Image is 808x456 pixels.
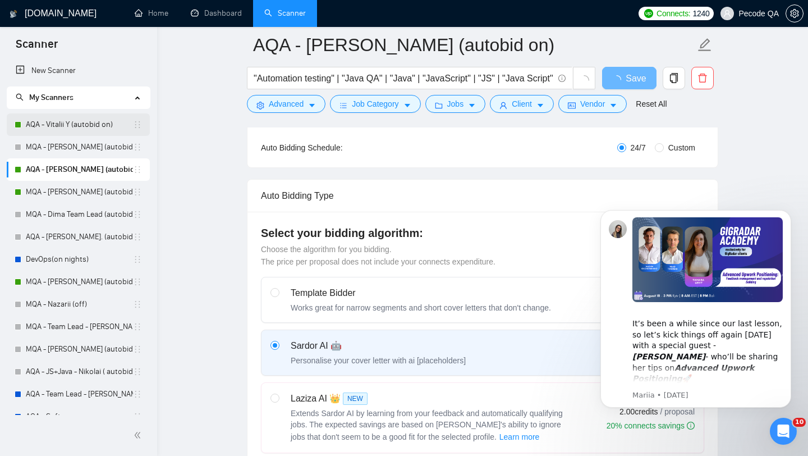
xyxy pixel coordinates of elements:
a: MQA - Nazarii (off) [26,293,133,316]
a: MQA - Dima Team Lead (autobid on) [26,203,133,226]
li: MQA - Orest K. (autobid off) [7,338,150,361]
span: Custom [664,142,700,154]
a: AQA - [PERSON_NAME] (autobid on) [26,158,133,181]
span: Client [512,98,532,110]
span: 24/7 [626,142,650,154]
button: Save [602,67,656,89]
span: holder [133,322,142,331]
span: user [499,101,507,110]
a: AQA - JS+Java - Nikolai ( autobid off) [26,361,133,383]
span: Scanner [7,36,67,60]
a: New Scanner [16,60,141,82]
span: holder [133,120,142,129]
div: Auto Bidding Schedule: [261,142,408,154]
a: AQA - Team Lead - [PERSON_NAME] (off) [26,383,133,405]
input: Scanner name... [253,31,695,59]
button: Laziza AI NEWExtends Sardor AI by learning from your feedback and automatically qualifying jobs. ... [499,430,540,444]
a: MQA - [PERSON_NAME] (autobid Off) [26,271,133,293]
span: Jobs [447,98,464,110]
a: MQA - [PERSON_NAME] (autobid off ) [26,136,133,158]
span: copy [663,73,685,83]
span: Vendor [580,98,605,110]
span: search [16,93,24,101]
span: bars [339,101,347,110]
a: AQA - [PERSON_NAME]. (autobid off day) [26,226,133,248]
iframe: Intercom live chat [770,418,797,445]
span: idcard [568,101,576,110]
span: holder [133,390,142,399]
span: 1240 [692,7,709,20]
span: 👑 [329,392,341,405]
div: Sardor AI 🤖 [291,339,466,353]
li: MQA - Dima Team Lead (autobid on) [7,203,150,226]
span: setting [786,9,803,18]
span: loading [612,75,626,84]
iframe: Intercom notifications message [584,193,808,426]
a: homeHome [135,8,168,18]
li: MQA - Anna (autobid on) [7,181,150,203]
span: Extends Sardor AI by learning from your feedback and automatically qualifying jobs. The expected ... [291,409,563,441]
span: Choose the algorithm for you bidding. The price per proposal does not include your connects expen... [261,245,495,266]
a: MQA - [PERSON_NAME] (autobid on) [26,181,133,203]
span: edit [697,38,712,52]
div: Works great for narrow segments and short cover letters that don't change. [291,302,551,313]
span: user [723,10,731,17]
span: caret-down [468,101,476,110]
button: folderJobscaret-down [425,95,486,113]
span: Connects: [656,7,690,20]
span: info-circle [558,75,566,82]
span: holder [133,143,142,152]
button: barsJob Categorycaret-down [330,95,420,113]
span: Job Category [352,98,398,110]
span: holder [133,165,142,174]
li: MQA - Alexander D. (autobid Off) [7,271,150,293]
span: holder [133,300,142,309]
span: caret-down [403,101,411,110]
a: AQA - Vitalii Y (autobid on) [26,113,133,136]
li: New Scanner [7,60,150,82]
a: searchScanner [264,8,306,18]
li: MQA - Team Lead - Ilona (autobid night off) (28.03) [7,316,150,338]
button: userClientcaret-down [490,95,554,113]
span: caret-down [609,101,617,110]
div: Laziza AI [291,392,571,405]
li: DevOps(on nights) [7,248,150,271]
button: idcardVendorcaret-down [558,95,627,113]
button: copy [663,67,685,89]
a: AQA - Soft [26,405,133,428]
div: Template Bidder [291,286,551,300]
button: settingAdvancedcaret-down [247,95,325,113]
span: holder [133,255,142,264]
span: holder [133,412,142,421]
li: AQA - Vitalii Y (autobid on) [7,113,150,136]
span: holder [133,210,142,219]
span: holder [133,188,142,197]
a: DevOps(on nights) [26,248,133,271]
button: setting [786,4,804,22]
img: logo [10,5,17,23]
h4: Select your bidding algorithm: [261,225,704,241]
span: setting [256,101,264,110]
li: AQA - Polina (autobid on) [7,158,150,181]
span: holder [133,367,142,376]
span: loading [579,75,589,85]
span: My Scanners [16,93,74,102]
li: AQA - JS+Java - Nikolai ( autobid off) [7,361,150,383]
span: Learn more [499,431,540,443]
li: AQA - Soft [7,405,150,428]
span: Save [626,71,646,85]
li: MQA - Olha S. (autobid off ) [7,136,150,158]
span: NEW [343,393,368,405]
button: delete [691,67,714,89]
span: holder [133,345,142,354]
span: caret-down [308,101,316,110]
li: MQA - Nazarii (off) [7,293,150,316]
li: AQA - JS - Yaroslav. (autobid off day) [7,226,150,248]
span: caret-down [536,101,544,110]
div: Personalise your cover letter with ai [placeholders] [291,355,466,366]
img: upwork-logo.png [644,9,653,18]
